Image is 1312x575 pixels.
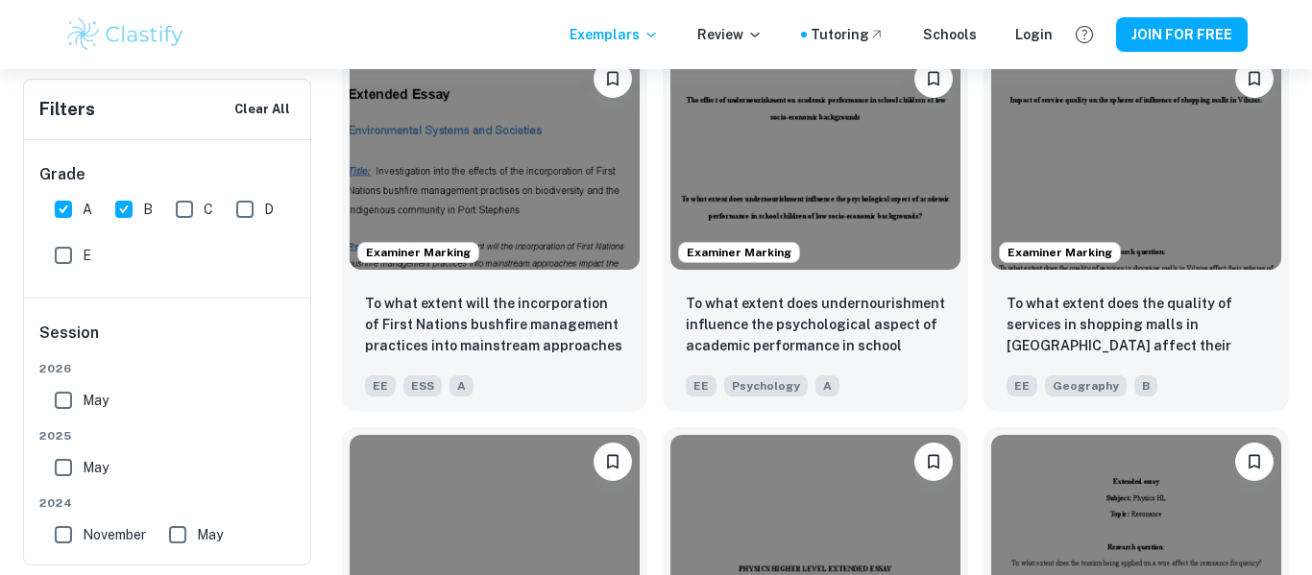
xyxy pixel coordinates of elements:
a: Examiner MarkingPlease log in to bookmark exemplarsTo what extent will the incorporation of First... [342,44,647,411]
a: Tutoring [811,24,885,45]
span: A [449,375,474,396]
button: JOIN FOR FREE [1116,17,1248,52]
span: 2026 [39,360,297,377]
span: Geography [1045,375,1127,396]
a: Examiner MarkingPlease log in to bookmark exemplarsTo what extent does the quality of services in... [984,44,1289,411]
span: A [815,375,839,396]
a: Login [1015,24,1053,45]
span: May [83,390,109,411]
span: C [204,199,213,220]
p: Exemplars [570,24,659,45]
h6: Filters [39,96,95,123]
p: To what extent will the incorporation of First Nations bushfire management practices into mainstr... [365,293,624,358]
span: 2025 [39,427,297,444]
span: EE [1007,375,1037,396]
h6: Grade [39,163,297,186]
img: Psychology EE example thumbnail: To what extent does undernourishment inf [670,52,960,269]
button: Please log in to bookmark exemplars [1235,60,1274,98]
button: Help and Feedback [1068,18,1101,51]
p: To what extent does undernourishment influence the psychological aspect of academic performance i... [686,293,945,358]
span: November [83,524,146,545]
span: A [83,199,92,220]
button: Please log in to bookmark exemplars [914,60,953,98]
h6: Session [39,322,297,360]
button: Please log in to bookmark exemplars [914,443,953,481]
a: Schools [923,24,977,45]
span: D [264,199,274,220]
span: E [83,245,91,266]
span: EE [365,375,396,396]
span: Examiner Marking [1000,244,1120,261]
span: ESS [403,375,442,396]
a: Examiner MarkingPlease log in to bookmark exemplarsTo what extent does undernourishment influence... [663,44,968,411]
button: Please log in to bookmark exemplars [1235,443,1274,481]
span: Psychology [724,375,808,396]
img: Clastify logo [64,15,186,54]
button: Please log in to bookmark exemplars [594,443,632,481]
span: May [197,524,223,545]
button: Please log in to bookmark exemplars [594,60,632,98]
span: B [143,199,153,220]
span: May [83,457,109,478]
span: EE [686,375,717,396]
img: ESS EE example thumbnail: To what extent will the incorporation of [350,52,640,269]
span: Examiner Marking [358,244,478,261]
span: B [1134,375,1157,396]
p: Review [697,24,763,45]
img: Geography EE example thumbnail: To what extent does the quality of servi [991,52,1281,269]
p: To what extent does the quality of services in shopping malls in Vilnius affect their spheres of ... [1007,293,1266,358]
span: Examiner Marking [679,244,799,261]
button: Clear All [230,95,295,124]
span: 2024 [39,494,297,512]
